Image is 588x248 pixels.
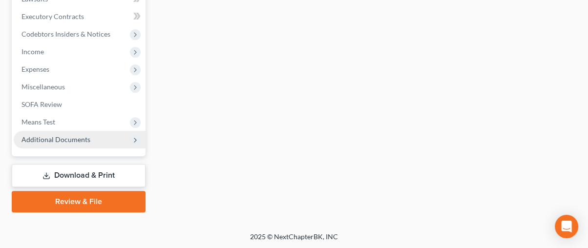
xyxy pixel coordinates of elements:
span: Codebtors Insiders & Notices [21,30,110,38]
div: Open Intercom Messenger [555,215,578,238]
a: Executory Contracts [14,8,146,25]
a: SOFA Review [14,96,146,113]
span: Income [21,47,44,56]
span: Executory Contracts [21,12,84,21]
a: Download & Print [12,164,146,187]
span: Means Test [21,118,55,126]
span: Expenses [21,65,49,73]
span: Additional Documents [21,135,90,144]
a: Review & File [12,191,146,212]
span: Miscellaneous [21,83,65,91]
span: SOFA Review [21,100,62,108]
